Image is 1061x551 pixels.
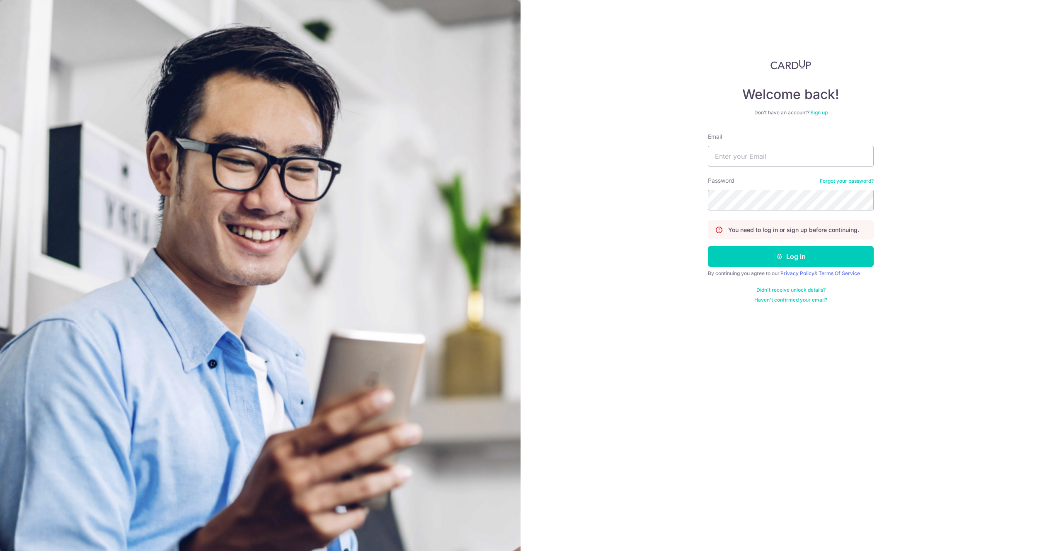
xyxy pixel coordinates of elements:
a: Forgot your password? [820,178,874,184]
div: Don’t have an account? [708,109,874,116]
p: You need to log in or sign up before continuing. [728,226,859,234]
button: Log in [708,246,874,267]
label: Email [708,133,722,141]
a: Privacy Policy [780,270,814,276]
a: Sign up [810,109,828,116]
h4: Welcome back! [708,86,874,103]
label: Password [708,176,734,185]
a: Haven't confirmed your email? [754,297,827,303]
img: CardUp Logo [770,60,811,70]
div: By continuing you agree to our & [708,270,874,277]
a: Didn't receive unlock details? [756,287,826,293]
a: Terms Of Service [819,270,860,276]
input: Enter your Email [708,146,874,167]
